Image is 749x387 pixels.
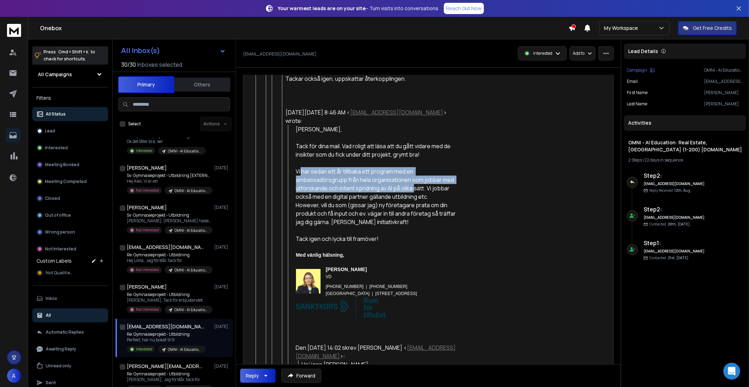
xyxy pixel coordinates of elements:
[37,257,72,264] h3: Custom Labels
[214,244,230,250] p: [DATE]
[214,165,230,171] p: [DATE]
[168,149,202,154] p: OMNI - AI Education: Insurance, 1-500 (SV)
[296,343,458,360] div: Den [DATE] 14:02 skrev [PERSON_NAME] < >:
[174,77,230,92] button: Others
[674,188,690,193] span: 12th, Aug
[644,215,705,220] h6: [EMAIL_ADDRESS][DOMAIN_NAME]
[533,51,552,56] p: Interested
[704,90,743,96] p: [PERSON_NAME]
[624,115,746,131] div: Activities
[644,239,705,247] h6: Step 1 :
[32,242,108,256] button: Not Interested
[296,142,458,159] div: Tack för dina mail. Vad roligt att läsa att du gått vidare med de insikter som du fick under ditt...
[649,222,690,227] p: Contacted
[296,301,349,312] a: Sankt Kors
[644,205,705,214] h6: Step 2 :
[704,79,743,84] p: [EMAIL_ADDRESS][DOMAIN_NAME]
[121,47,160,54] h1: All Inbox(s)
[46,363,71,369] p: Unread only
[7,24,21,37] img: logo
[296,269,321,294] img: Din profilbild
[296,252,344,258] strong: Med vänlig hälsning,
[32,266,108,280] button: Not Qualified
[45,246,76,252] p: Not Interested
[302,360,458,369] div: Hej igen [PERSON_NAME],
[38,71,72,78] h1: All Campaigns
[32,359,108,373] button: Unread only
[214,284,230,290] p: [DATE]
[32,107,108,121] button: All Status
[136,267,159,273] p: Not Interested
[243,51,316,57] p: [EMAIL_ADDRESS][DOMAIN_NAME]
[127,297,211,303] p: [PERSON_NAME], Tack för erbjudandet,
[127,212,211,218] p: Sv: Gymnasieprojekt - Utbildning
[32,308,108,322] button: All
[46,270,73,276] span: Not Qualified
[116,44,231,58] button: All Inbox(s)
[136,148,152,153] p: Interested
[40,24,569,32] h1: Onebox
[628,157,642,163] span: 2 Steps
[278,5,438,12] p: – Turn visits into conversations
[678,21,737,35] button: Get Free Credits
[136,347,152,352] p: Interested
[32,141,108,155] button: Interested
[136,228,159,233] p: Not Interested
[175,228,208,233] p: OMNI - AI Education: Law companies | 1-100 (SV)
[175,307,208,313] p: OMNI - AI Education: Translation, 1-500 (SV)
[118,76,174,93] button: Primary
[45,196,60,201] p: Closed
[32,325,108,339] button: Automatic Replies
[127,218,211,224] p: [PERSON_NAME], [PERSON_NAME] hade tyvärr
[127,292,211,297] p: Re: Gymnasieprojekt - Utbildning
[137,60,182,69] h3: Inboxes selected
[45,162,79,168] p: Meeting Booked
[127,363,204,370] h1: [PERSON_NAME][EMAIL_ADDRESS][DOMAIN_NAME]
[644,157,683,163] span: 22 days in sequence
[32,291,108,306] button: Inbox
[32,175,108,189] button: Meeting Completed
[296,235,458,243] div: Tack igen och lycka till framöver!
[296,344,456,360] a: [EMAIL_ADDRESS][DOMAIN_NAME]
[45,229,75,235] p: Wrong person
[45,212,71,218] p: Out of office
[627,79,638,84] p: Email
[627,67,647,73] p: Campaign
[128,121,141,127] label: Select
[285,108,458,125] div: [DATE][DATE] 8:46 AM < > wrote:
[240,369,276,383] button: Reply
[246,372,259,379] div: Reply
[296,167,458,201] div: Vi har sedan ett år tillbaka ett program med en ambassadörsgrupp från hela organisationen som job...
[326,290,507,297] div: [GEOGRAPHIC_DATA] | [STREET_ADDRESS]
[44,48,95,63] p: Press to check for shortcuts.
[573,51,585,56] p: Add to
[627,67,655,73] button: Campaign
[32,191,108,205] button: Closed
[296,301,349,312] img: Sankt Kors - Logotyp
[326,283,507,290] div: [PHONE_NUMBER] | [PHONE_NUMBER]
[32,124,108,138] button: Lead
[649,188,690,193] p: Reply Received
[127,164,167,171] h1: [PERSON_NAME]
[32,158,108,172] button: Meeting Booked
[127,258,211,263] p: Hej Lotta, Jag förstår, tack för
[127,332,206,337] p: Re: Gymnasieprojekt - Utbildning
[127,323,204,330] h1: [EMAIL_ADDRESS][DOMAIN_NAME]
[281,369,321,383] button: Forward
[214,205,230,210] p: [DATE]
[45,179,87,184] p: Meeting Completed
[127,252,211,258] p: Re: Gymnasieprojekt - Utbildning
[127,337,206,343] p: Perfekt, har nu bokat 9/9
[326,267,367,272] strong: [PERSON_NAME]
[644,181,705,186] h6: [EMAIL_ADDRESS][DOMAIN_NAME]
[7,369,21,383] button: A
[127,173,211,178] p: Sv: Gymnasieprojekt - Utbildning [EXTERNAL]
[350,109,443,116] a: [EMAIL_ADDRESS][DOMAIN_NAME]
[446,5,482,12] p: Reach Out Now
[175,188,208,193] p: OMNI - AI Education: Insurance, 1-500 (SV)
[363,297,387,318] img: Sankt Kors — Rum för tillväxt
[127,371,211,377] p: Re: Gymnasieprojekt - Utbildning
[46,329,84,335] p: Automatic Replies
